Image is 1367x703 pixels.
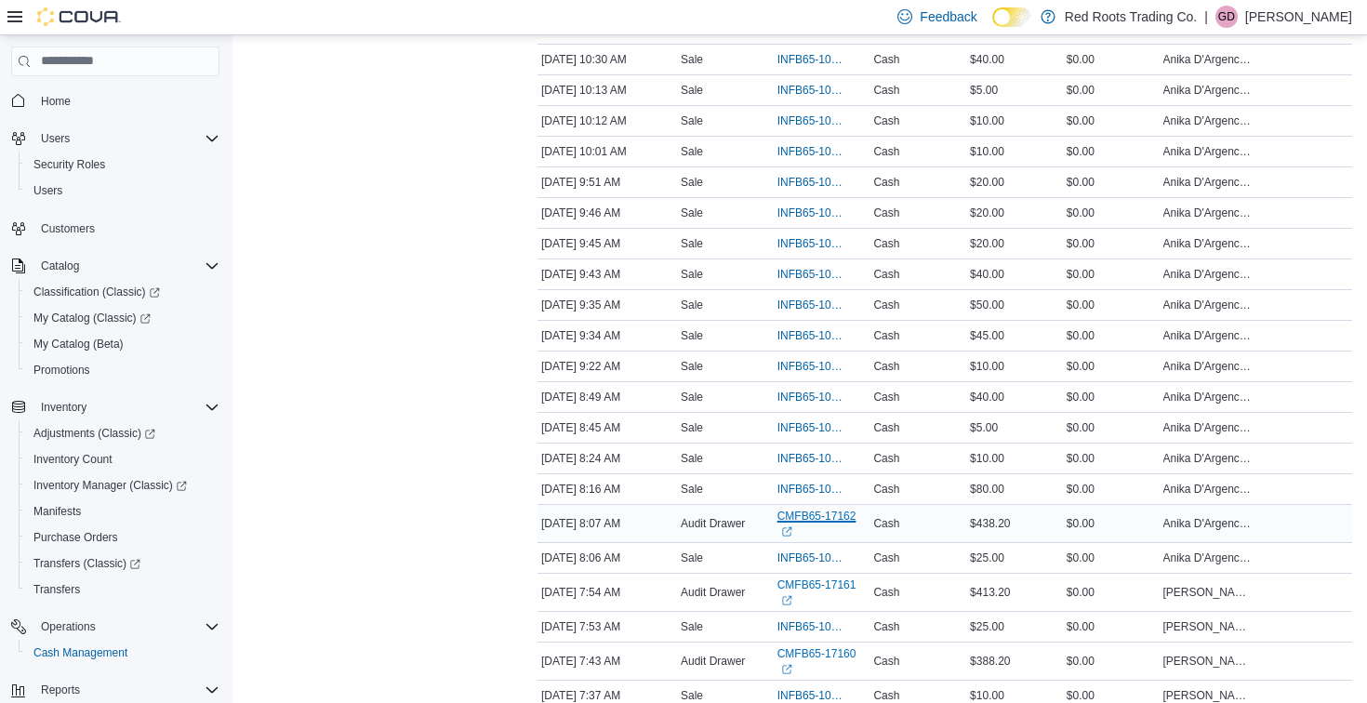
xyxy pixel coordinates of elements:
span: Classification (Classic) [26,281,219,303]
div: $0.00 [1063,325,1160,347]
div: $0.00 [1063,478,1160,500]
span: Cash [873,619,899,634]
span: Reports [33,679,219,701]
span: $40.00 [970,390,1004,405]
div: $0.00 [1063,650,1160,672]
span: Anika D'Argencourt [1163,236,1253,251]
div: $0.00 [1063,232,1160,255]
span: Cash [873,390,899,405]
span: Anika D'Argencourt [1163,144,1253,159]
div: [DATE] 9:22 AM [538,355,677,378]
span: Anika D'Argencourt [1163,390,1253,405]
button: INFB65-100312 [777,294,867,316]
span: Cash [873,298,899,312]
a: Cash Management [26,642,135,664]
span: Dark Mode [992,27,993,28]
span: Anika D'Argencourt [1163,206,1253,220]
span: INFB65-100305 [777,550,848,565]
span: Reports [41,683,80,697]
span: $5.00 [970,83,998,98]
span: [PERSON_NAME] [1163,688,1253,703]
span: Cash [873,585,899,600]
div: [DATE] 7:54 AM [538,581,677,604]
span: Security Roles [26,153,219,176]
span: INFB65-100306 [777,482,848,497]
span: Anika D'Argencourt [1163,175,1253,190]
span: $413.20 [970,585,1010,600]
button: Inventory [33,396,94,418]
span: $20.00 [970,175,1004,190]
span: INFB65-100315 [777,206,848,220]
div: [DATE] 10:13 AM [538,79,677,101]
button: INFB65-100306 [777,478,867,500]
a: Users [26,179,70,202]
span: Anika D'Argencourt [1163,482,1253,497]
span: My Catalog (Beta) [33,337,124,351]
button: INFB65-100321 [777,48,867,71]
p: Sale [681,688,703,703]
button: Users [33,127,77,150]
span: INFB65-100304 [777,619,848,634]
span: $10.00 [970,451,1004,466]
span: INFB65-100312 [777,298,848,312]
span: $10.00 [970,144,1004,159]
span: Operations [33,616,219,638]
div: [DATE] 9:34 AM [538,325,677,347]
div: [DATE] 8:24 AM [538,447,677,470]
span: Anika D'Argencourt [1163,298,1253,312]
span: Anika D'Argencourt [1163,550,1253,565]
svg: External link [781,664,792,675]
button: INFB65-100308 [777,417,867,439]
span: Security Roles [33,157,105,172]
p: Sale [681,390,703,405]
span: Promotions [33,363,90,378]
span: Anika D'Argencourt [1163,83,1253,98]
a: Transfers [26,578,87,601]
span: Transfers (Classic) [33,556,140,571]
span: $5.00 [970,420,998,435]
p: Sale [681,206,703,220]
span: Cash [873,516,899,531]
span: Cash [873,267,899,282]
span: Catalog [41,259,79,273]
span: Feedback [920,7,976,26]
p: | [1204,6,1208,28]
p: Audit Drawer [681,585,745,600]
a: Inventory Manager (Classic) [19,472,227,498]
span: $25.00 [970,619,1004,634]
span: My Catalog (Classic) [33,311,151,325]
span: Home [33,89,219,113]
div: $0.00 [1063,48,1160,71]
div: $0.00 [1063,79,1160,101]
span: Manifests [26,500,219,523]
span: Inventory Count [26,448,219,471]
div: [DATE] 7:53 AM [538,616,677,638]
span: Cash [873,550,899,565]
div: $0.00 [1063,547,1160,569]
img: Cova [37,7,121,26]
span: INFB65-100309 [777,390,848,405]
div: $0.00 [1063,171,1160,193]
div: [DATE] 8:07 AM [538,512,677,535]
a: My Catalog (Classic) [19,305,227,331]
span: Manifests [33,504,81,519]
span: Cash [873,688,899,703]
div: [DATE] 7:43 AM [538,650,677,672]
span: [PERSON_NAME] [1163,585,1253,600]
span: Users [33,127,219,150]
span: $10.00 [970,359,1004,374]
button: INFB65-100313 [777,263,867,285]
button: Reports [4,677,227,703]
p: Sale [681,482,703,497]
div: [DATE] 9:51 AM [538,171,677,193]
span: Purchase Orders [33,530,118,545]
div: $0.00 [1063,294,1160,316]
span: Inventory Manager (Classic) [26,474,219,497]
span: Anika D'Argencourt [1163,359,1253,374]
a: CMFB65-17160External link [777,646,867,676]
span: My Catalog (Beta) [26,333,219,355]
span: $40.00 [970,52,1004,67]
a: Adjustments (Classic) [26,422,163,444]
p: Sale [681,619,703,634]
button: Reports [33,679,87,701]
